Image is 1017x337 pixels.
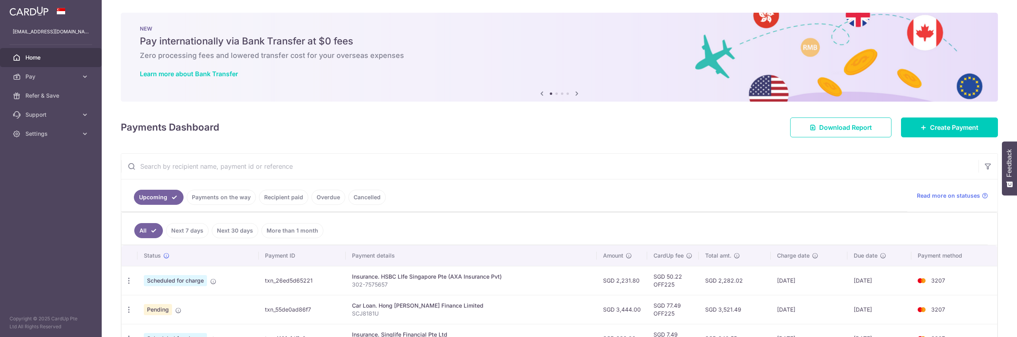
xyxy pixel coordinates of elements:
td: txn_55de0ad86f7 [259,295,346,324]
span: Feedback [1006,149,1013,177]
span: Refer & Save [25,92,78,100]
th: Payment ID [259,245,346,266]
span: 3207 [931,277,945,284]
p: 302-7575657 [352,281,591,289]
td: SGD 2,231.80 [597,266,647,295]
span: Support [25,111,78,119]
a: More than 1 month [261,223,323,238]
img: Bank Card [914,276,930,285]
span: Home [25,54,78,62]
td: SGD 50.22 OFF225 [647,266,699,295]
span: CardUp fee [654,252,684,260]
span: Read more on statuses [917,192,980,200]
span: Charge date [777,252,810,260]
img: Bank transfer banner [121,13,998,102]
a: Recipient paid [259,190,308,205]
a: Next 7 days [166,223,209,238]
td: [DATE] [771,295,847,324]
a: Create Payment [901,117,998,137]
div: Car Loan. Hong [PERSON_NAME] Finance Limited [352,302,591,310]
a: All [134,223,163,238]
img: Bank Card [914,305,930,314]
span: Pending [144,304,172,315]
h5: Pay internationally via Bank Transfer at $0 fees [140,35,979,48]
th: Payment method [911,245,997,266]
td: [DATE] [847,295,912,324]
span: Create Payment [930,123,978,132]
span: Due date [854,252,878,260]
a: Upcoming [134,190,184,205]
a: Next 30 days [212,223,258,238]
p: [EMAIL_ADDRESS][DOMAIN_NAME] [13,28,89,36]
span: Status [144,252,161,260]
img: CardUp [10,6,48,16]
td: [DATE] [847,266,912,295]
a: Learn more about Bank Transfer [140,70,238,78]
span: 3207 [931,306,945,313]
td: SGD 3,444.00 [597,295,647,324]
h6: Zero processing fees and lowered transfer cost for your overseas expenses [140,51,979,60]
td: txn_26ed5d65221 [259,266,346,295]
td: [DATE] [771,266,847,295]
td: SGD 2,282.02 [699,266,770,295]
p: NEW [140,25,979,32]
span: Scheduled for charge [144,275,207,286]
span: Amount [603,252,623,260]
p: SCJ8181U [352,310,591,318]
th: Payment details [346,245,597,266]
span: Download Report [819,123,872,132]
td: SGD 77.49 OFF225 [647,295,699,324]
a: Payments on the way [187,190,256,205]
a: Read more on statuses [917,192,988,200]
span: Settings [25,130,78,138]
h4: Payments Dashboard [121,120,219,135]
a: Overdue [311,190,345,205]
input: Search by recipient name, payment id or reference [121,154,978,179]
span: Pay [25,73,78,81]
a: Download Report [790,117,891,137]
span: Total amt. [705,252,731,260]
button: Feedback - Show survey [1002,141,1017,195]
a: Cancelled [348,190,386,205]
td: SGD 3,521.49 [699,295,770,324]
div: Insurance. HSBC LIfe Singapore Pte (AXA Insurance Pvt) [352,273,591,281]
